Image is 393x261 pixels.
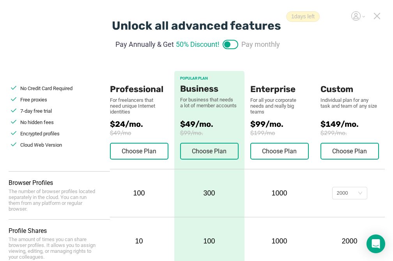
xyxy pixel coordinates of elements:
div: Enterprise [250,71,309,94]
span: $49/mo [110,130,174,137]
button: Choose Plan [250,143,309,160]
div: The amount of times you can share browser profiles. It allows you to assign viewing, editing, or ... [9,236,98,260]
div: For freelancers that need unique Internet identities [110,97,161,115]
span: Pay monthly [241,39,280,50]
span: $149/mo. [320,119,385,129]
button: Choose Plan [320,143,379,160]
div: For business that needs [180,97,239,103]
span: $199/mo [250,130,320,137]
span: $24/mo. [110,119,174,129]
div: Custom [320,71,379,94]
div: Profile Shares [9,227,110,234]
span: No Credit Card Required [20,85,73,91]
div: 2000 [320,237,379,245]
div: POPULAR PLAN [180,76,239,81]
span: 1 days left [286,11,320,22]
div: For all your corporate needs and really big teams [250,97,309,115]
span: Cloud Web Version [20,142,62,148]
div: 300 [174,169,244,217]
div: Open Intercom Messenger [366,234,385,253]
div: Individual plan for any task and team of any size [320,97,379,109]
div: Professional [110,71,168,94]
span: $99/mo. [250,119,320,129]
div: a lot of member accounts [180,103,239,108]
button: Choose Plan [110,143,168,160]
span: Free proxies [20,97,47,103]
span: $49/mo. [180,119,239,129]
span: Pay Annually & Get [115,39,174,50]
span: 50% Discount! [176,39,220,50]
div: Business [180,84,239,94]
div: 10 [110,237,168,245]
div: 1000 [250,237,309,245]
div: 2000 [337,187,348,199]
span: $99/mo. [180,130,239,137]
span: No hidden fees [20,119,54,125]
span: 7-day free trial [20,108,52,114]
div: Unlock all advanced features [112,19,281,33]
i: icon: down [358,191,363,196]
span: $299/mo. [320,130,385,137]
span: Encrypted profiles [20,131,60,137]
div: 100 [110,189,168,197]
div: 1000 [250,189,309,197]
button: Choose Plan [180,143,239,160]
div: Browser Profiles [9,179,110,186]
div: The number of browser profiles located separately in the cloud. You can run them from any platfor... [9,188,98,212]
